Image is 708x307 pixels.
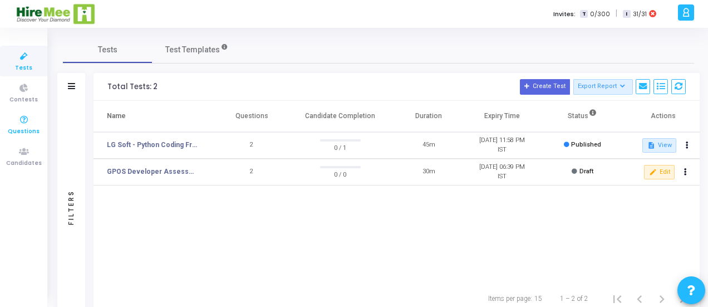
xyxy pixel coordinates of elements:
div: 1 – 2 of 2 [560,294,588,304]
span: 0 / 0 [320,168,361,179]
div: Items per page: [488,294,532,304]
span: Questions [8,127,40,137]
span: 0/300 [590,9,610,19]
span: Candidates [6,159,42,168]
mat-icon: description [647,142,655,149]
th: Name [94,101,215,132]
span: Tests [15,64,32,73]
div: Total Tests: 2 [107,82,158,91]
div: 15 [534,294,542,304]
th: Duration [392,101,465,132]
td: 30m [392,159,465,186]
span: Published [571,141,601,148]
span: Tests [98,44,117,56]
td: [DATE] 06:39 PM IST [465,159,539,186]
button: Create Test [520,79,570,95]
div: Filters [66,146,76,269]
span: 31/31 [633,9,647,19]
button: Edit [644,165,675,179]
th: Expiry Time [465,101,539,132]
label: Invites: [553,9,576,19]
button: View [642,138,676,153]
span: 0 / 1 [320,142,361,153]
a: GPOS Developer Assessment [107,167,199,177]
button: Export Report [573,79,633,95]
td: 2 [215,159,289,186]
a: LG Soft - Python Coding Fresher AI and ML [107,140,199,150]
span: Test Templates [165,44,220,56]
mat-icon: edit [648,168,656,176]
td: 45m [392,132,465,159]
th: Questions [215,101,289,132]
span: | [616,8,617,20]
span: Contests [9,95,38,105]
th: Actions [626,101,700,132]
span: I [623,10,630,18]
th: Status [538,101,626,132]
img: logo [16,3,96,25]
td: [DATE] 11:58 PM IST [465,132,539,159]
span: Draft [579,168,593,175]
span: T [580,10,587,18]
td: 2 [215,132,289,159]
th: Candidate Completion [288,101,392,132]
